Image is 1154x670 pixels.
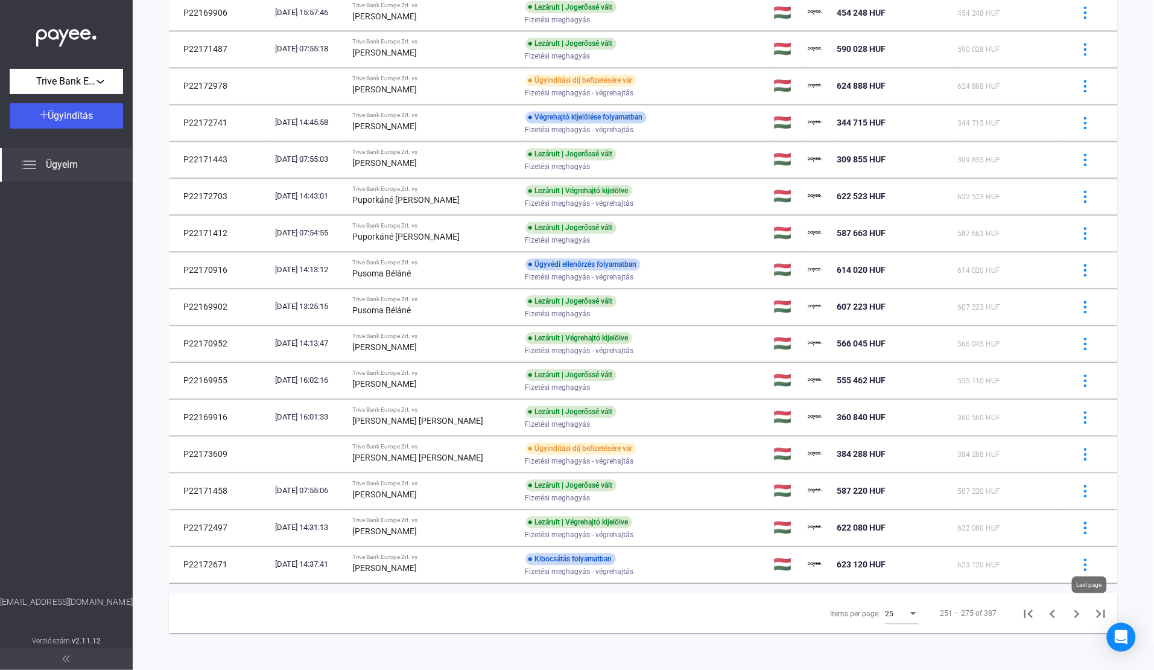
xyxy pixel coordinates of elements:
[808,5,822,20] img: payee-logo
[169,400,270,436] td: P22169916
[837,339,886,349] span: 566 045 HUF
[352,380,417,389] strong: [PERSON_NAME]
[275,485,343,497] div: [DATE] 07:55:06
[1073,331,1098,357] button: more-blue
[275,412,343,424] div: [DATE] 16:01:33
[352,453,483,463] strong: [PERSON_NAME] [PERSON_NAME]
[525,112,647,124] div: Végrehajtó kijelölése folyamatban
[275,154,343,166] div: [DATE] 07:55:03
[36,74,97,89] span: Trive Bank Europe Zrt.
[837,229,886,238] span: 587 663 HUF
[957,488,1001,496] span: 587 220 HUF
[352,159,417,168] strong: [PERSON_NAME]
[808,337,822,351] img: payee-logo
[169,363,270,399] td: P22169955
[837,45,886,54] span: 590 028 HUF
[957,193,1001,202] span: 622 523 HUF
[525,418,591,432] span: Fizetési meghagyás
[525,197,634,211] span: Fizetési meghagyás - végrehajtás
[275,559,343,571] div: [DATE] 14:37:41
[957,340,1001,349] span: 566 045 HUF
[352,112,515,120] div: Trive Bank Europe Zrt. vs
[1079,338,1092,351] img: more-blue
[275,228,343,240] div: [DATE] 07:54:55
[1079,7,1092,19] img: more-blue
[837,81,886,91] span: 624 888 HUF
[352,370,515,377] div: Trive Bank Europe Zrt. vs
[40,110,48,119] img: plus-white.svg
[808,558,822,572] img: payee-logo
[525,443,636,455] div: Ügyindítási díj befizetésére vár
[1107,623,1136,652] div: Open Intercom Messenger
[808,447,822,462] img: payee-logo
[275,301,343,313] div: [DATE] 13:25:15
[352,296,515,304] div: Trive Bank Europe Zrt. vs
[1073,368,1098,394] button: more-blue
[169,68,270,104] td: P22172978
[352,306,411,316] strong: Pusoma Béláné
[1073,258,1098,283] button: more-blue
[957,9,1001,18] span: 454 248 HUF
[837,487,886,496] span: 587 220 HUF
[275,191,343,203] div: [DATE] 14:43:01
[525,565,634,579] span: Fizetési meghagyás - végrehajtás
[837,450,886,459] span: 384 288 HUF
[808,153,822,167] img: payee-logo
[169,252,270,289] td: P22170916
[525,455,634,469] span: Fizetési meghagyás - végrehajtás
[837,8,886,18] span: 454 248 HUF
[957,414,1001,423] span: 360 560 HUF
[63,656,70,663] img: arrow-double-left-grey.svg
[352,564,417,573] strong: [PERSON_NAME]
[169,179,270,215] td: P22172703
[808,116,822,130] img: payee-logo
[957,46,1001,54] span: 590 028 HUF
[169,31,270,68] td: P22171487
[769,252,803,289] td: 🇭🇺
[352,260,515,267] div: Trive Bank Europe Zrt. vs
[1065,602,1089,626] button: Next page
[1079,412,1092,424] img: more-blue
[525,185,632,197] div: Lezárult | Végrehajtó kijelölve
[352,2,515,9] div: Trive Bank Europe Zrt. vs
[525,406,617,418] div: Lezárult | Jogerőssé vált
[525,381,591,395] span: Fizetési meghagyás
[352,149,515,156] div: Trive Bank Europe Zrt. vs
[525,259,641,271] div: Ügyvédi ellenőrzés folyamatban
[169,142,270,178] td: P22171443
[837,413,886,423] span: 360 840 HUF
[525,1,617,13] div: Lezárult | Jogerőssé vált
[10,103,123,129] button: Ügyindítás
[525,528,634,543] span: Fizetési meghagyás - végrehajtás
[1016,602,1041,626] button: First page
[957,304,1001,312] span: 607 223 HUF
[769,68,803,104] td: 🇭🇺
[352,122,417,132] strong: [PERSON_NAME]
[275,117,343,129] div: [DATE] 14:45:58
[837,560,886,570] span: 623 120 HUF
[769,179,803,215] td: 🇭🇺
[525,49,591,64] span: Fizetési meghagyás
[837,302,886,312] span: 607 223 HUF
[769,142,803,178] td: 🇭🇺
[525,38,617,50] div: Lezárult | Jogerőssé vált
[169,105,270,141] td: P22172741
[1073,110,1098,136] button: more-blue
[275,338,343,350] div: [DATE] 14:13:47
[769,31,803,68] td: 🇭🇺
[769,105,803,141] td: 🇭🇺
[837,266,886,275] span: 614 020 HUF
[769,215,803,252] td: 🇭🇺
[1073,442,1098,467] button: more-blue
[885,610,893,619] span: 25
[525,148,617,161] div: Lezárult | Jogerőssé vált
[352,196,460,205] strong: Puporkáné [PERSON_NAME]
[275,264,343,276] div: [DATE] 14:13:12
[525,86,634,101] span: Fizetési meghagyás - végrehajtás
[957,156,1001,165] span: 309 855 HUF
[769,547,803,583] td: 🇭🇺
[1073,147,1098,173] button: more-blue
[352,517,515,525] div: Trive Bank Europe Zrt. vs
[169,326,270,362] td: P22170952
[808,521,822,535] img: payee-logo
